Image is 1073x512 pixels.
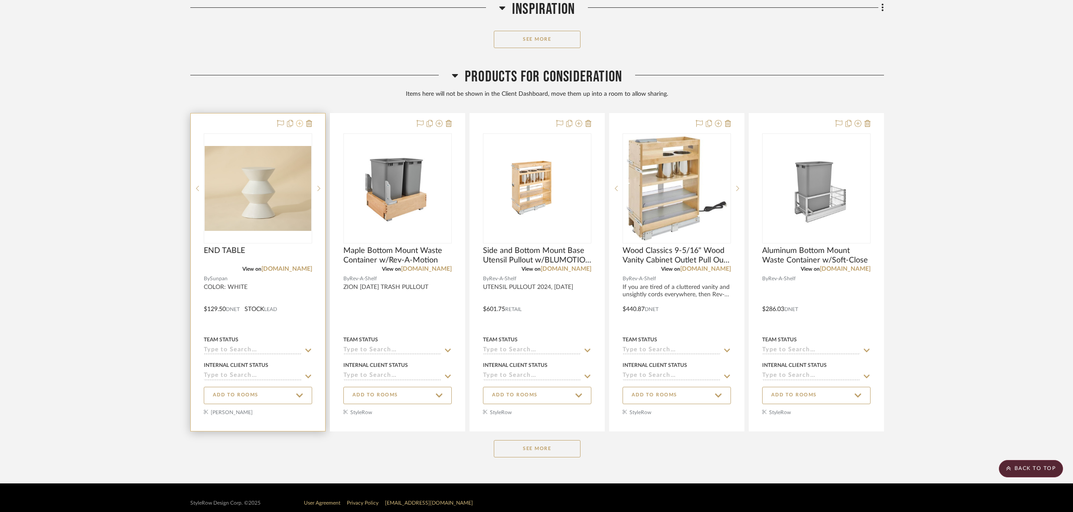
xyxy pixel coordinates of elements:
[483,372,581,380] input: Type to Search…
[204,275,210,283] span: By
[343,275,349,283] span: By
[204,387,312,404] button: ADD TO ROOMS
[190,90,884,99] div: Items here will not be shown in the Client Dashboard, move them up into a room to allow sharing.
[347,500,378,506] a: Privacy Policy
[344,134,451,243] div: 0
[483,347,581,355] input: Type to Search…
[213,392,258,399] span: ADD TO ROOMS
[483,246,591,265] span: Side and Bottom Mount Base Utensil Pullout w/BLUMOTION Soft-Close
[680,266,731,272] a: [DOMAIN_NAME]
[492,392,538,399] span: ADD TO ROOMS
[623,372,721,380] input: Type to Search…
[344,153,451,224] img: Maple Bottom Mount Waste Container w/Rev-A-Motion
[401,266,452,272] a: [DOMAIN_NAME]
[768,275,796,283] span: Rev-A-Shelf
[204,361,268,369] div: Internal Client Status
[352,392,398,399] span: ADD TO ROOMS
[204,347,302,355] input: Type to Search…
[205,146,311,231] img: END TABLE
[484,153,590,224] img: Side and Bottom Mount Base Utensil Pullout w/BLUMOTION Soft-Close
[541,266,591,272] a: [DOMAIN_NAME]
[204,372,302,380] input: Type to Search…
[343,387,452,404] button: ADD TO ROOMS
[242,266,261,272] span: View on
[190,500,261,506] div: StyleRow Design Corp. ©2025
[762,246,871,265] span: Aluminum Bottom Mount Waste Container w/Soft-Close
[385,500,473,506] a: [EMAIL_ADDRESS][DOMAIN_NAME]
[494,440,581,457] button: See More
[204,336,238,343] div: Team Status
[343,372,441,380] input: Type to Search…
[623,246,731,265] span: Wood Classics 9-5/16" Wood Vanity Cabinet Outlet Pull Out Grooming Organizer with Soft Close
[623,347,721,355] input: Type to Search…
[304,500,340,506] a: User Agreement
[382,266,401,272] span: View on
[483,336,518,343] div: Team Status
[494,31,581,48] button: See More
[489,275,516,283] span: Rev-A-Shelf
[623,387,731,404] button: ADD TO ROOMS
[343,347,441,355] input: Type to Search…
[623,135,730,242] img: Wood Classics 9-5/16" Wood Vanity Cabinet Outlet Pull Out Grooming Organizer with Soft Close
[999,460,1063,477] scroll-to-top-button: BACK TO TOP
[763,153,870,224] img: Aluminum Bottom Mount Waste Container w/Soft-Close
[762,361,827,369] div: Internal Client Status
[629,275,656,283] span: Rev-A-Shelf
[762,387,871,404] button: ADD TO ROOMS
[762,347,860,355] input: Type to Search…
[762,275,768,283] span: By
[343,246,452,265] span: Maple Bottom Mount Waste Container w/Rev-A-Motion
[762,336,797,343] div: Team Status
[349,275,377,283] span: Rev-A-Shelf
[483,275,489,283] span: By
[210,275,228,283] span: Sunpan
[771,392,817,399] span: ADD TO ROOMS
[465,68,622,86] span: Products For Consideration
[343,361,408,369] div: Internal Client Status
[623,275,629,283] span: By
[632,392,677,399] span: ADD TO ROOMS
[204,246,245,256] span: END TABLE
[343,336,378,343] div: Team Status
[483,361,548,369] div: Internal Client Status
[661,266,680,272] span: View on
[623,361,687,369] div: Internal Client Status
[483,387,591,404] button: ADD TO ROOMS
[762,372,860,380] input: Type to Search…
[522,266,541,272] span: View on
[261,266,312,272] a: [DOMAIN_NAME]
[801,266,820,272] span: View on
[820,266,871,272] a: [DOMAIN_NAME]
[623,336,657,343] div: Team Status
[204,134,312,243] div: 0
